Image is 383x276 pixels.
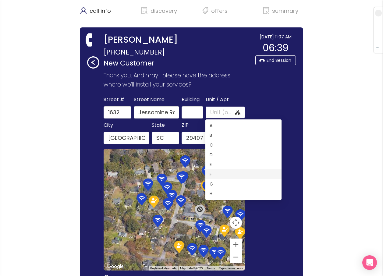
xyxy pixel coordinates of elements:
[210,161,277,168] div: E
[202,7,209,14] span: tags
[105,263,125,271] a: Open this area in Google Maps (opens a new window)
[152,121,165,129] span: State
[255,40,296,55] div: 06:39
[104,121,113,129] span: City
[211,6,228,16] p: offers
[104,46,165,58] span: [PHONE_NUMBER]
[263,7,270,14] span: file-done
[205,150,282,160] div: D
[83,34,96,46] span: phone
[230,217,242,229] button: Map camera controls
[104,95,124,104] span: Street #
[210,142,277,148] div: C
[205,140,282,150] div: C
[210,132,277,139] div: B
[210,181,277,187] div: G
[205,179,282,189] div: G
[104,106,131,119] input: 1632
[104,132,149,144] input: Charleston
[219,267,243,270] a: Report a map error
[141,7,148,14] span: solution
[182,132,209,144] input: 29407
[80,6,136,21] div: call info
[362,255,377,270] div: Open Intercom Messenger
[205,121,282,130] div: A
[255,55,296,65] button: End Session
[80,7,87,14] span: user
[210,108,234,117] input: Unit (optional)
[205,189,282,199] div: H
[104,58,252,69] p: New Customer
[262,6,298,21] div: summary
[205,130,282,140] div: B
[180,267,203,270] span: Map data ©2025
[210,122,277,129] div: A
[235,110,240,115] span: apartment
[201,6,257,21] div: offers
[152,132,179,144] input: SC
[150,266,176,271] button: Keyboard shortcuts
[134,95,165,104] span: Street Name
[230,239,242,251] button: Zoom in
[182,95,200,104] span: Building
[105,263,125,271] img: Google
[104,34,178,46] strong: [PERSON_NAME]
[210,171,277,178] div: F
[206,95,229,104] span: Unit / Apt
[141,6,197,21] div: discovery
[134,106,179,119] input: Jessamine Rd
[207,267,215,270] a: Terms (opens in new tab)
[255,34,296,40] div: [DATE] 11:07 AM
[182,121,189,129] span: ZIP
[104,71,247,89] p: Thank you. And may I please have the address where we’ll install your services?
[210,190,277,197] div: H
[151,6,177,16] p: discovery
[205,169,282,179] div: F
[205,160,282,169] div: E
[272,6,298,16] p: summary
[230,251,242,263] button: Zoom out
[210,151,277,158] div: D
[90,6,111,16] p: call info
